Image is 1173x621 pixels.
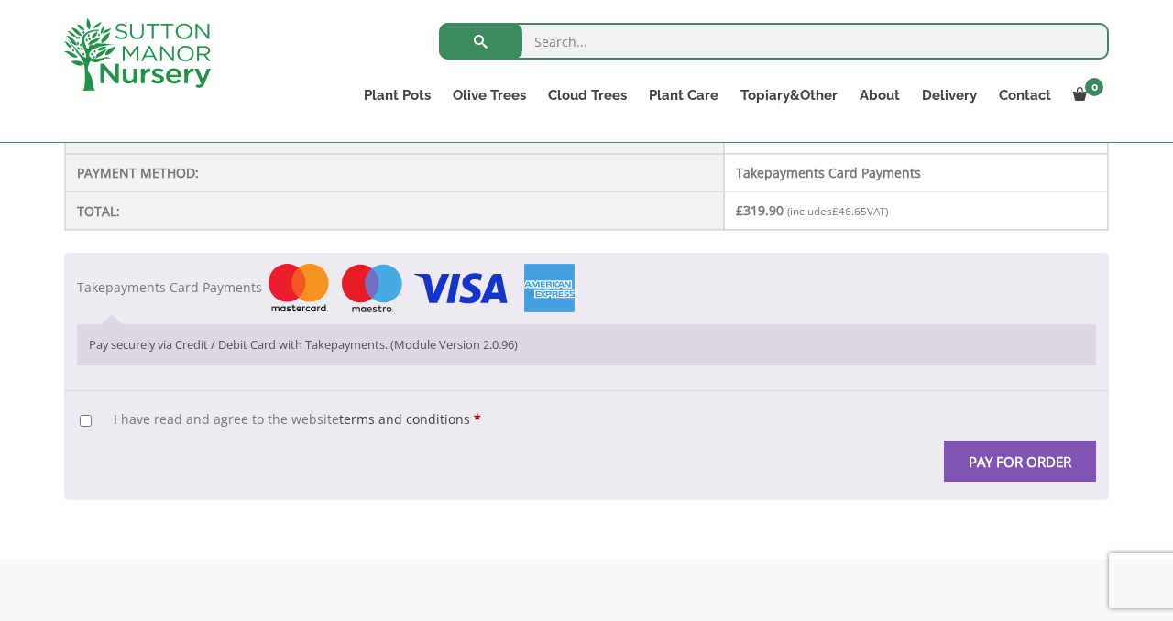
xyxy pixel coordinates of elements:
[911,82,988,108] a: Delivery
[944,441,1096,482] button: Pay for order
[832,204,867,218] bdi: 46.65
[729,82,849,108] a: Topiary&Other
[65,191,724,230] th: Total:
[89,336,1084,354] p: Pay securely via Credit / Debit Card with Takepayments. (Module Version 2.0.96)
[439,23,1109,60] input: Search...
[736,202,743,219] span: £
[80,415,92,427] input: I have read and agree to the websiteterms and conditions *
[114,410,470,428] span: I have read and agree to the website
[474,410,481,428] abbr: required
[442,82,537,108] a: Olive Trees
[353,82,442,108] a: Plant Pots
[736,202,784,219] bdi: 319.90
[724,154,1108,191] td: Takepayments Card Payments
[832,204,839,218] span: £
[638,82,729,108] a: Plant Care
[537,82,638,108] a: Cloud Trees
[77,278,575,296] label: Takepayments Card Payments
[64,18,211,91] img: logo
[849,82,911,108] a: About
[269,264,575,312] img: Checkout - logo
[339,410,470,428] a: terms and conditions
[1062,82,1109,108] a: 0
[988,82,1062,108] a: Contact
[787,204,888,218] small: (includes VAT)
[65,154,724,191] th: Payment method:
[1085,78,1103,96] span: 0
